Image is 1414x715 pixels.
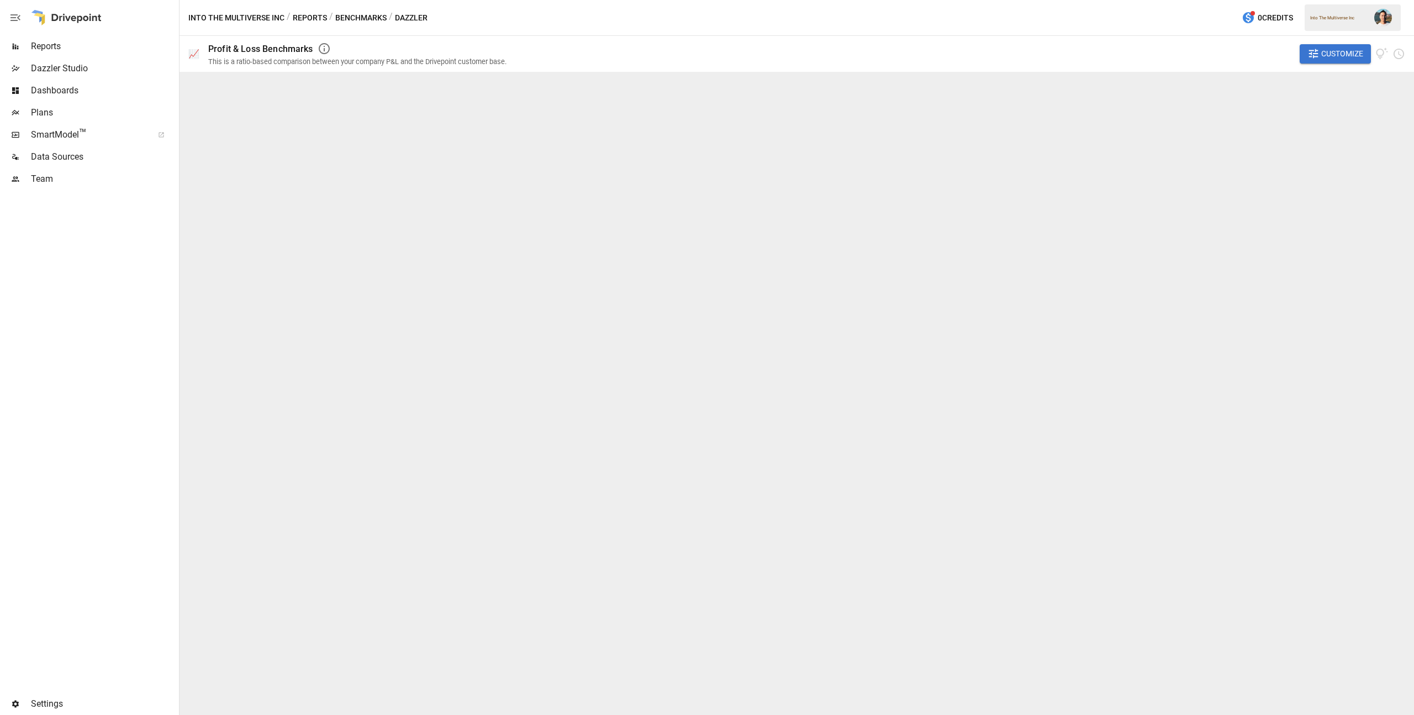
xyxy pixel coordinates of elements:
div: 📈 [188,49,199,59]
button: Benchmarks [335,11,387,25]
span: Dazzler Studio [31,62,177,75]
div: / [329,11,333,25]
button: Schedule report [1392,48,1405,60]
div: This is a ratio-based comparison between your company P&L and the Drivepoint customer base. [208,57,506,66]
span: Customize [1321,47,1363,61]
button: View documentation [1375,44,1388,64]
div: / [287,11,291,25]
span: Team [31,172,177,186]
span: ™ [79,127,87,140]
div: Profit & Loss Benchmarks [208,44,313,54]
span: Reports [31,40,177,53]
span: Settings [31,697,177,711]
span: SmartModel [31,128,146,141]
span: Dashboards [31,84,177,97]
div: / [389,11,393,25]
div: Into The Multiverse Inc [1310,15,1368,20]
button: Into The Multiverse Inc [188,11,284,25]
span: Data Sources [31,150,177,164]
span: Plans [31,106,177,119]
span: 0 Credits [1258,11,1293,25]
button: Customize [1300,44,1371,64]
button: Reports [293,11,327,25]
button: 0Credits [1237,8,1297,28]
